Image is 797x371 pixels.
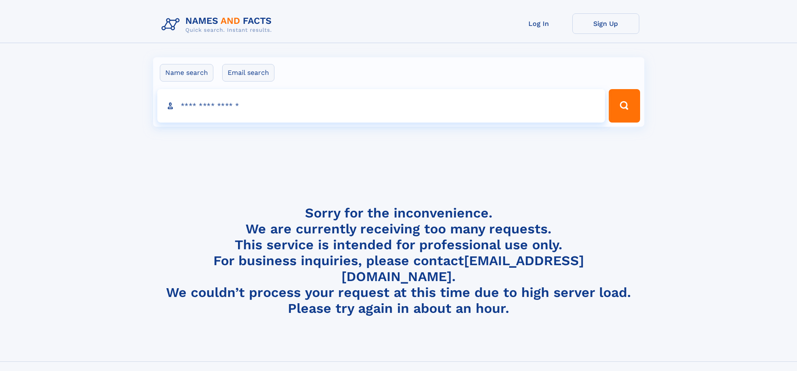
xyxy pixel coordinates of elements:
[158,205,639,317] h4: Sorry for the inconvenience. We are currently receiving too many requests. This service is intend...
[157,89,605,123] input: search input
[609,89,640,123] button: Search Button
[341,253,584,284] a: [EMAIL_ADDRESS][DOMAIN_NAME]
[158,13,279,36] img: Logo Names and Facts
[160,64,213,82] label: Name search
[572,13,639,34] a: Sign Up
[222,64,274,82] label: Email search
[505,13,572,34] a: Log In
